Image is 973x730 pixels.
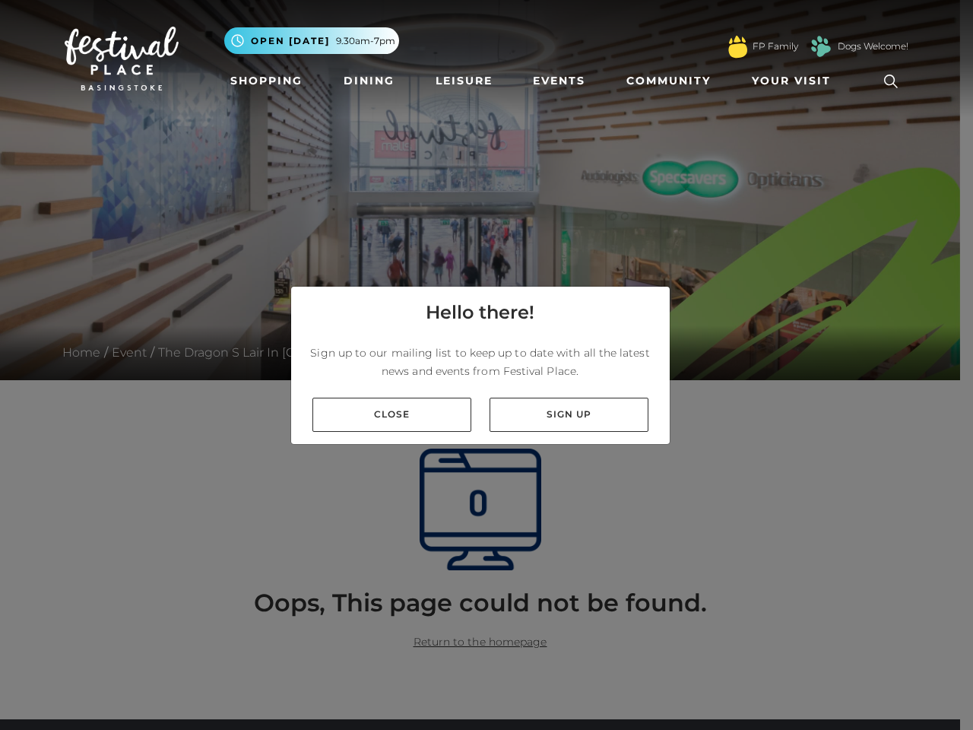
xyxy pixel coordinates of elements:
a: Close [312,398,471,432]
a: FP Family [753,40,798,53]
a: Dogs Welcome! [838,40,908,53]
a: Shopping [224,67,309,95]
a: Your Visit [746,67,845,95]
span: 9.30am-7pm [336,34,395,48]
img: Festival Place Logo [65,27,179,90]
span: Open [DATE] [251,34,330,48]
a: Dining [338,67,401,95]
span: Your Visit [752,73,831,89]
a: Events [527,67,591,95]
p: Sign up to our mailing list to keep up to date with all the latest news and events from Festival ... [303,344,658,380]
h4: Hello there! [426,299,534,326]
button: Open [DATE] 9.30am-7pm [224,27,399,54]
a: Sign up [490,398,648,432]
a: Community [620,67,717,95]
a: Leisure [429,67,499,95]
